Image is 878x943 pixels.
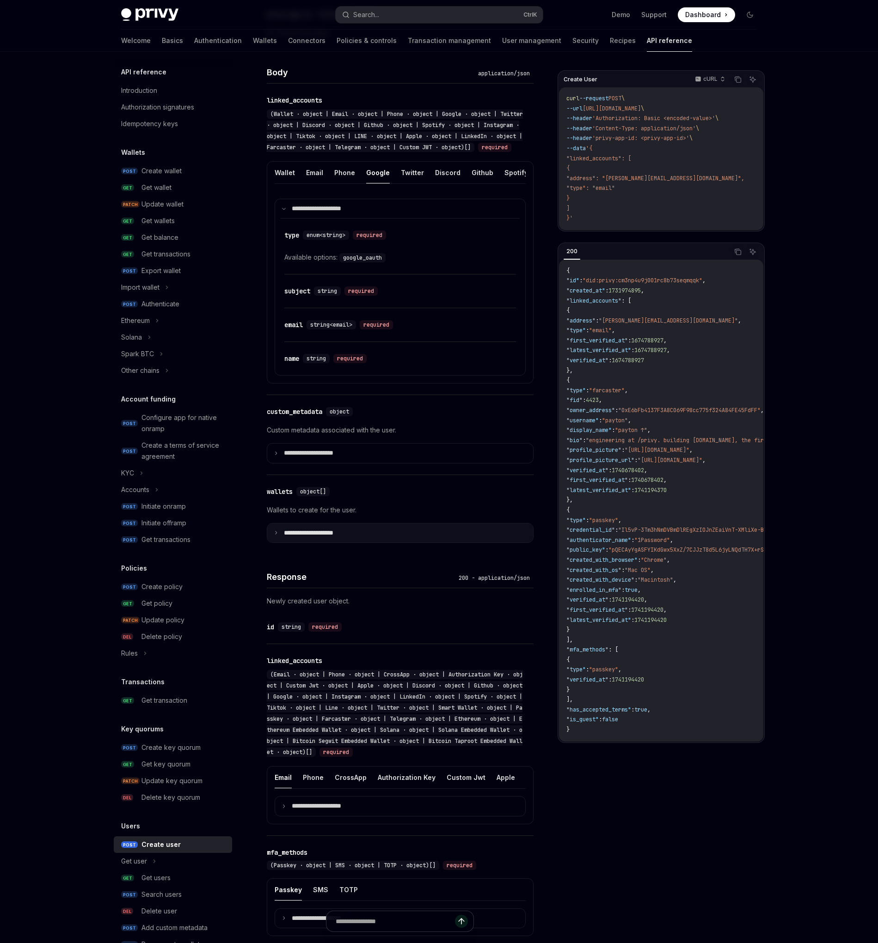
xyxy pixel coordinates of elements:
span: "address" [566,317,596,324]
span: DEL [121,794,133,801]
span: "1Password" [634,536,670,544]
a: Wallets [253,30,277,52]
span: POST [121,891,138,898]
span: : [583,437,586,444]
span: enum<string> [307,231,345,239]
span: "bio" [566,437,583,444]
span: }' [566,214,573,222]
span: "passkey" [589,517,618,524]
span: POST [608,95,621,102]
button: Ask AI [747,73,759,85]
h5: Wallets [121,147,145,158]
button: Phone [334,162,355,183]
span: , [673,576,676,584]
span: , [663,337,667,344]
code: google_oauth [339,253,386,262]
span: 1674788927 [612,357,644,364]
a: Welcome [121,30,151,52]
span: GET [121,251,134,258]
button: Authorization Key [378,767,436,788]
span: PATCH [121,201,140,208]
span: "latest_verified_at" [566,487,631,494]
span: --header [566,125,592,132]
span: "Mac OS" [625,566,651,574]
span: { [566,506,570,514]
span: GET [121,218,134,225]
span: POST [121,301,138,308]
button: Github [472,162,493,183]
div: Delete user [141,906,177,917]
a: GETGet policy [114,595,232,612]
button: Copy the contents from the code block [732,73,744,85]
span: \ [715,115,718,122]
span: : [631,347,634,354]
h5: API reference [121,67,166,78]
span: 1740678402 [612,467,644,474]
span: "authenticator_name" [566,536,631,544]
div: Get wallet [141,182,172,193]
span: GET [121,234,134,241]
span: "[PERSON_NAME][EMAIL_ADDRESS][DOMAIN_NAME]" [599,317,738,324]
span: "email" [589,327,612,334]
span: , [761,407,764,414]
a: GETGet key quorum [114,756,232,773]
div: Get key quorum [141,759,190,770]
span: GET [121,600,134,607]
button: Spotify [504,162,528,183]
div: wallets [267,487,293,496]
span: POST [121,268,138,274]
span: "type" [566,517,586,524]
div: Delete policy [141,631,182,642]
span: "fid" [566,396,583,404]
div: linked_accounts [267,96,322,105]
span: } [566,195,570,202]
span: \ [689,134,693,142]
span: "0xE6bFb4137F3A8C069F98cc775f324A84FE45FdFF" [618,407,761,414]
div: Get balance [141,232,178,243]
span: object [330,408,349,415]
button: Passkey [275,879,302,900]
h5: Policies [121,563,147,574]
a: GETGet users [114,870,232,886]
a: GETGet transactions [114,246,232,262]
a: POSTCreate a terms of service agreement [114,437,232,465]
span: : [634,456,638,464]
span: "did:privy:cm3np4u9j001rc8b73seqmqqk" [583,277,702,284]
span: "linked_accounts": [ [566,155,631,162]
a: DELDelete key quorum [114,789,232,806]
a: API reference [647,30,692,52]
span: 1740678402 [631,476,663,484]
div: type [284,231,299,240]
span: GET [121,184,134,191]
a: PATCHUpdate policy [114,612,232,628]
span: "profile_picture" [566,446,621,454]
span: "Macintosh" [638,576,673,584]
span: : [621,586,625,594]
span: : [621,566,625,574]
span: , [599,396,602,404]
span: , [628,417,631,424]
span: }, [566,496,573,504]
div: required [478,143,511,152]
div: required [353,231,386,240]
div: Update key quorum [141,775,203,786]
a: POSTGet transactions [114,531,232,548]
a: PATCHUpdate key quorum [114,773,232,789]
span: , [738,317,741,324]
a: GETGet transaction [114,692,232,709]
span: }, [566,367,573,374]
span: : [605,287,608,294]
p: Wallets to create for the user. [267,505,534,516]
span: "farcaster" [589,387,625,394]
div: Delete key quorum [141,792,200,803]
p: cURL [703,75,718,83]
span: --request [579,95,608,102]
a: Introduction [114,82,232,99]
a: Connectors [288,30,325,52]
div: Configure app for native onramp [141,412,227,434]
span: , [641,287,644,294]
span: { [566,377,570,384]
span: "public_key" [566,546,605,554]
a: Authentication [194,30,242,52]
span: "created_at" [566,287,605,294]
